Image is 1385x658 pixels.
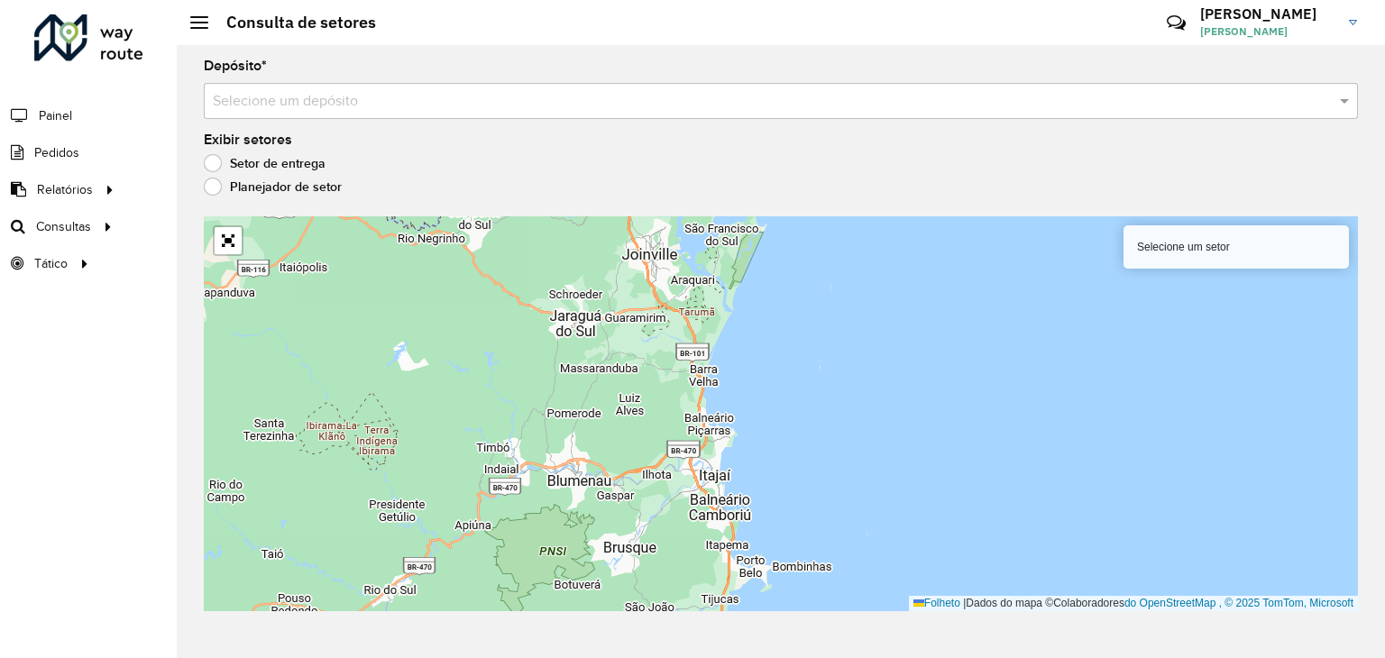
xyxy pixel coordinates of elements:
font: Exibir setores [204,132,292,147]
a: Abrir mapa em tela cheia [215,227,242,254]
font: Depósito [204,58,261,73]
font: Tático [34,257,68,270]
font: Selecione um setor [1137,241,1230,253]
font: Setor de entrega [230,156,326,170]
font: Relatórios [37,183,93,196]
a: Contato Rápido [1157,4,1196,42]
font: [PERSON_NAME] [1200,5,1316,23]
font: Consulta de setores [226,12,376,32]
a: do OpenStreetMap , © 2025 TomTom, Microsoft [1124,597,1353,609]
font: Planejador de setor [230,179,342,194]
font: Colaboradores [1053,597,1124,609]
font: | [963,597,966,609]
font: Dados do mapa © [966,597,1053,609]
a: Folheto [913,597,960,609]
font: [PERSON_NAME] [1200,24,1288,38]
font: Pedidos [34,146,79,160]
font: Painel [39,109,72,123]
font: Consultas [36,220,91,233]
font: Folheto [924,597,960,609]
